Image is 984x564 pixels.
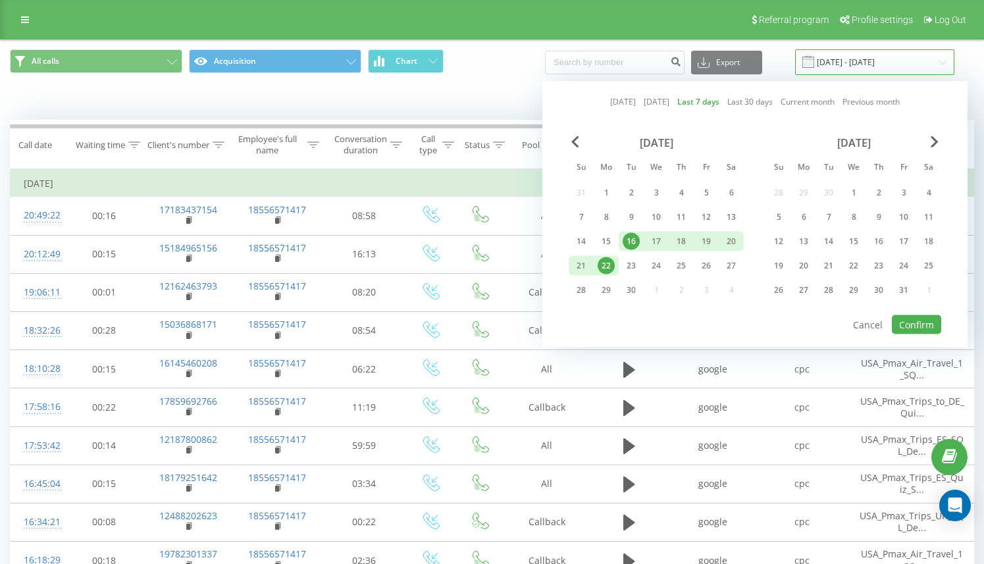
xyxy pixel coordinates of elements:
[694,232,719,251] div: Fri Sep 19, 2025
[159,318,217,330] a: 15036868171
[894,159,914,178] abbr: Friday
[841,207,866,227] div: Wed Oct 8, 2025
[870,184,887,201] div: 2
[916,232,941,251] div: Sat Oct 18, 2025
[895,233,912,250] div: 17
[820,233,837,250] div: 14
[694,207,719,227] div: Fri Sep 12, 2025
[698,257,715,274] div: 26
[916,183,941,203] div: Sat Oct 4, 2025
[920,257,937,274] div: 25
[24,280,50,305] div: 19:06:11
[573,282,590,299] div: 28
[323,388,405,426] td: 11:19
[869,159,889,178] abbr: Thursday
[248,509,306,522] a: 18556571417
[504,465,590,503] td: All
[816,232,841,251] div: Tue Oct 14, 2025
[504,503,590,541] td: Callback
[159,203,217,216] a: 17183437154
[63,311,145,349] td: 00:28
[159,280,217,292] a: 12162463793
[598,257,615,274] div: 22
[758,426,846,465] td: cpc
[673,184,690,201] div: 4
[598,184,615,201] div: 1
[671,159,691,178] abbr: Thursday
[791,280,816,300] div: Mon Oct 27, 2025
[691,51,762,74] button: Export
[621,159,641,178] abbr: Tuesday
[770,233,787,250] div: 12
[504,197,590,235] td: All
[766,136,941,149] div: [DATE]
[504,350,590,388] td: All
[866,232,891,251] div: Thu Oct 16, 2025
[63,388,145,426] td: 00:22
[721,159,741,178] abbr: Saturday
[596,159,616,178] abbr: Monday
[816,280,841,300] div: Tue Oct 28, 2025
[594,256,619,276] div: Mon Sep 22, 2025
[669,232,694,251] div: Thu Sep 18, 2025
[694,256,719,276] div: Fri Sep 26, 2025
[323,235,405,273] td: 16:13
[323,426,405,465] td: 59:59
[598,209,615,226] div: 8
[895,257,912,274] div: 24
[63,426,145,465] td: 00:14
[248,203,306,216] a: 18556571417
[916,256,941,276] div: Sat Oct 25, 2025
[24,356,50,382] div: 18:10:28
[820,282,837,299] div: 28
[723,184,740,201] div: 6
[623,282,640,299] div: 30
[32,56,59,66] span: All calls
[891,232,916,251] div: Fri Oct 17, 2025
[189,49,361,73] button: Acquisition
[758,350,846,388] td: cpc
[323,197,405,235] td: 08:58
[623,184,640,201] div: 2
[63,350,145,388] td: 00:15
[623,233,640,250] div: 16
[795,282,812,299] div: 27
[248,548,306,560] a: 18556571417
[673,257,690,274] div: 25
[24,394,50,420] div: 17:58:16
[861,357,963,381] span: USA_Pmax_Air_Travel_1_SQ...
[24,433,50,459] div: 17:53:42
[368,49,444,73] button: Chart
[698,184,715,201] div: 5
[334,134,387,156] div: Conversation duration
[770,282,787,299] div: 26
[860,509,964,534] span: USA_Pmax_Trips_UK_SQL_De...
[860,395,964,419] span: USA_Pmax_Trips_to_DE_Qui...
[569,280,594,300] div: Sun Sep 28, 2025
[820,257,837,274] div: 21
[766,207,791,227] div: Sun Oct 5, 2025
[323,465,405,503] td: 03:34
[845,233,862,250] div: 15
[504,388,590,426] td: Callback
[323,273,405,311] td: 08:20
[781,95,835,108] a: Current month
[842,95,900,108] a: Previous month
[396,57,417,66] span: Chart
[694,183,719,203] div: Fri Sep 5, 2025
[920,184,937,201] div: 4
[522,140,564,151] div: Pool name
[844,159,864,178] abbr: Wednesday
[504,426,590,465] td: All
[10,49,182,73] button: All calls
[795,257,812,274] div: 20
[935,14,966,25] span: Log Out
[727,95,773,108] a: Last 30 days
[623,209,640,226] div: 9
[766,256,791,276] div: Sun Oct 19, 2025
[598,233,615,250] div: 15
[24,318,50,344] div: 18:32:26
[892,315,941,334] button: Confirm
[573,257,590,274] div: 21
[866,256,891,276] div: Thu Oct 23, 2025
